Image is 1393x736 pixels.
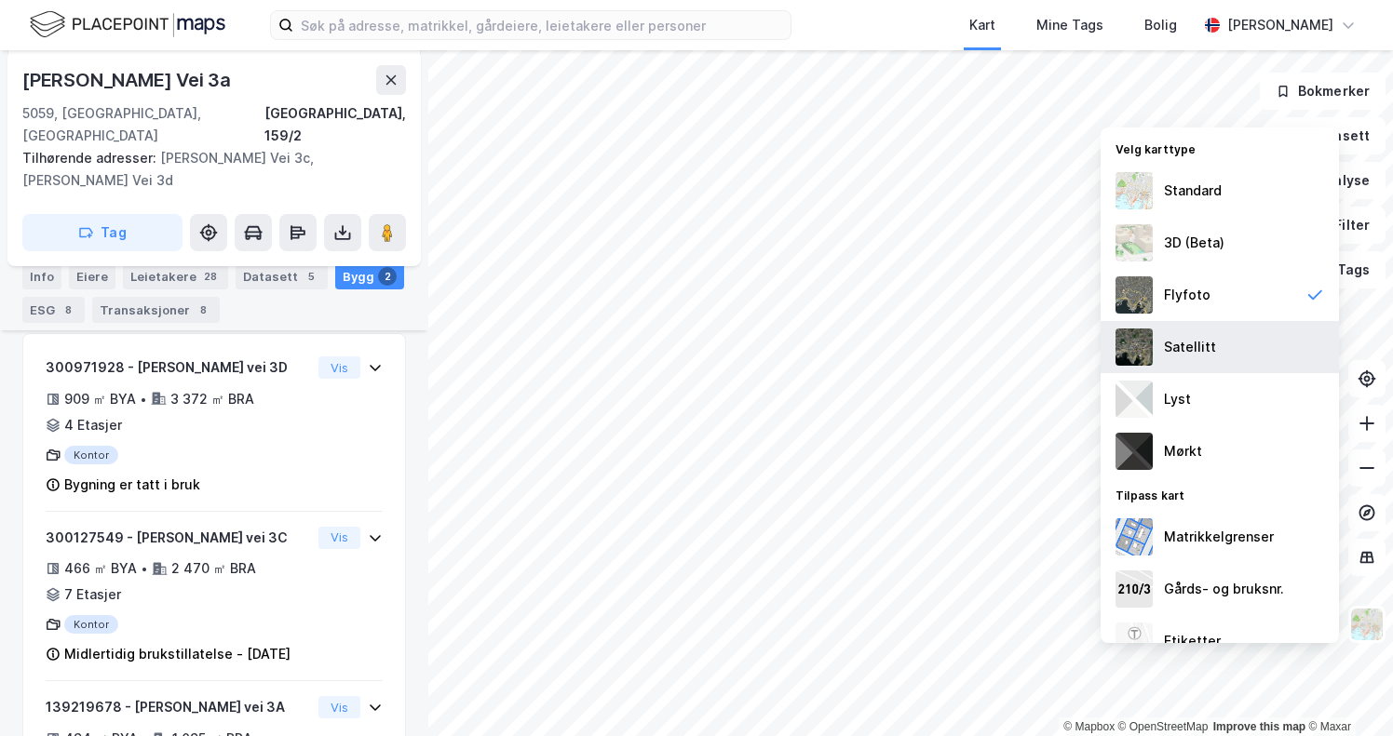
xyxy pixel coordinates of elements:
div: Tilpass kart [1101,477,1339,511]
a: Improve this map [1213,720,1305,733]
span: Tilhørende adresser: [22,150,160,166]
div: 5059, [GEOGRAPHIC_DATA], [GEOGRAPHIC_DATA] [22,102,264,147]
div: 139219678 - [PERSON_NAME] vei 3A [46,696,311,718]
div: Lyst [1164,388,1191,410]
div: 466 ㎡ BYA [64,557,137,580]
div: 3D (Beta) [1164,232,1224,254]
div: Eiere [69,263,115,289]
img: cadastreBorders.cfe08de4b5ddd52a10de.jpeg [1116,518,1153,555]
input: Søk på adresse, matrikkel, gårdeiere, leietakere eller personer [293,11,791,39]
div: Bolig [1144,14,1177,36]
img: Z [1116,276,1153,314]
a: Mapbox [1063,720,1115,733]
div: • [140,392,147,407]
div: Midlertidig brukstillatelse - [DATE] [64,643,291,665]
div: 300127549 - [PERSON_NAME] vei 3C [46,527,311,549]
div: 3 372 ㎡ BRA [170,388,254,410]
div: 8 [194,301,212,319]
div: 5 [302,267,320,286]
button: Tags [1299,251,1386,288]
div: 28 [200,267,221,286]
img: Z [1116,622,1153,660]
div: 2 470 ㎡ BRA [171,557,256,580]
img: Z [1116,224,1153,261]
div: Velg karttype [1101,131,1339,165]
div: Mørkt [1164,440,1202,462]
img: Z [1116,172,1153,209]
img: nCdM7BzjoCAAAAAElFTkSuQmCC [1116,433,1153,470]
div: 909 ㎡ BYA [64,388,136,410]
div: Leietakere [123,263,228,289]
div: Etiketter [1164,630,1221,652]
button: Vis [318,696,360,718]
div: 7 Etasjer [64,583,121,606]
div: 4 Etasjer [64,414,122,436]
button: Datasett [1272,117,1386,154]
div: Bygning er tatt i bruk [64,474,200,496]
div: Bygg [335,263,404,289]
button: Bokmerker [1260,73,1386,110]
button: Tag [22,214,183,251]
img: logo.f888ab2527a4732fd821a326f86c7f29.svg [30,8,225,41]
a: OpenStreetMap [1118,720,1209,733]
img: luj3wr1y2y3+OchiMxRmMxRlscgabnMEmZ7DJGWxyBpucwSZnsMkZbHIGm5zBJmewyRlscgabnMEmZ7DJGWxyBpucwSZnsMkZ... [1116,381,1153,418]
img: Z [1349,607,1385,642]
div: Satellitt [1164,336,1216,358]
iframe: Chat Widget [1300,647,1393,736]
div: Gårds- og bruksnr. [1164,578,1284,600]
img: 9k= [1116,328,1153,366]
div: Datasett [236,263,328,289]
div: Kart [969,14,995,36]
img: cadastreKeys.547ab17ec502f5a4ef2b.jpeg [1116,570,1153,608]
div: [PERSON_NAME] [1227,14,1333,36]
button: Vis [318,356,360,379]
div: Matrikkelgrenser [1164,526,1274,548]
div: 300971928 - [PERSON_NAME] vei 3D [46,356,311,379]
button: Filter [1296,207,1386,244]
div: [GEOGRAPHIC_DATA], 159/2 [264,102,406,147]
div: 8 [59,301,77,319]
div: [PERSON_NAME] Vei 3c, [PERSON_NAME] Vei 3d [22,147,391,192]
div: Mine Tags [1036,14,1103,36]
div: Standard [1164,180,1222,202]
div: Info [22,263,61,289]
div: Transaksjoner [92,297,220,323]
button: Vis [318,527,360,549]
div: • [141,561,148,576]
div: 2 [378,267,397,286]
div: Flyfoto [1164,284,1210,306]
div: ESG [22,297,85,323]
div: [PERSON_NAME] Vei 3a [22,65,235,95]
div: Kontrollprogram for chat [1300,647,1393,736]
